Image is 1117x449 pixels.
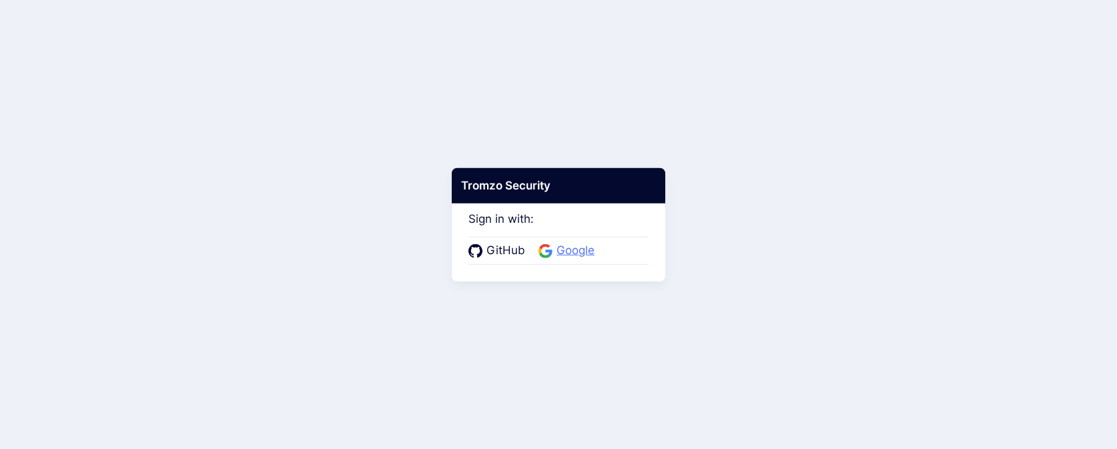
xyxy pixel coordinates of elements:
[538,242,599,260] a: Google
[468,193,649,264] div: Sign in with:
[468,242,529,260] a: GitHub
[482,242,529,260] span: GitHub
[552,242,599,260] span: Google
[452,167,665,203] div: Tromzo Security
